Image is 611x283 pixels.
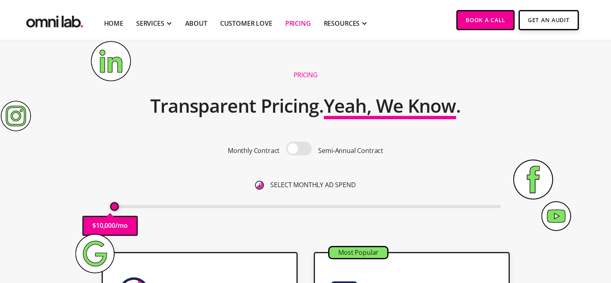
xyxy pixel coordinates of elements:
div: Most Popular [329,247,387,258]
p: $ [92,220,96,231]
a: Customer Love [220,19,272,28]
a: Get An Audit [519,10,578,30]
p: Monthly Contract [228,145,280,156]
div: RESOURCES [324,19,360,28]
p: SELECT MONTHLY AD SPEND [270,180,356,190]
a: Book a Call [456,10,515,30]
a: About [185,19,207,28]
div: SERVICES [136,19,164,28]
img: Omni Lab: B2B SaaS Demand Generation Agency [25,10,85,30]
span: Yeah, We Know [324,93,456,118]
a: Pricing [285,19,311,28]
a: home [25,10,85,30]
h1: Pricing [294,71,318,79]
h2: Transparent Pricing. . [150,90,461,122]
img: 6410812402e99d19b372aa32_omni-nav-info.svg [255,181,264,190]
p: /mo [115,220,128,231]
p: 10,000 [96,220,115,231]
iframe: Chat Widget [467,190,611,283]
a: Home [104,19,123,28]
p: Semi-Annual Contract [318,145,383,156]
